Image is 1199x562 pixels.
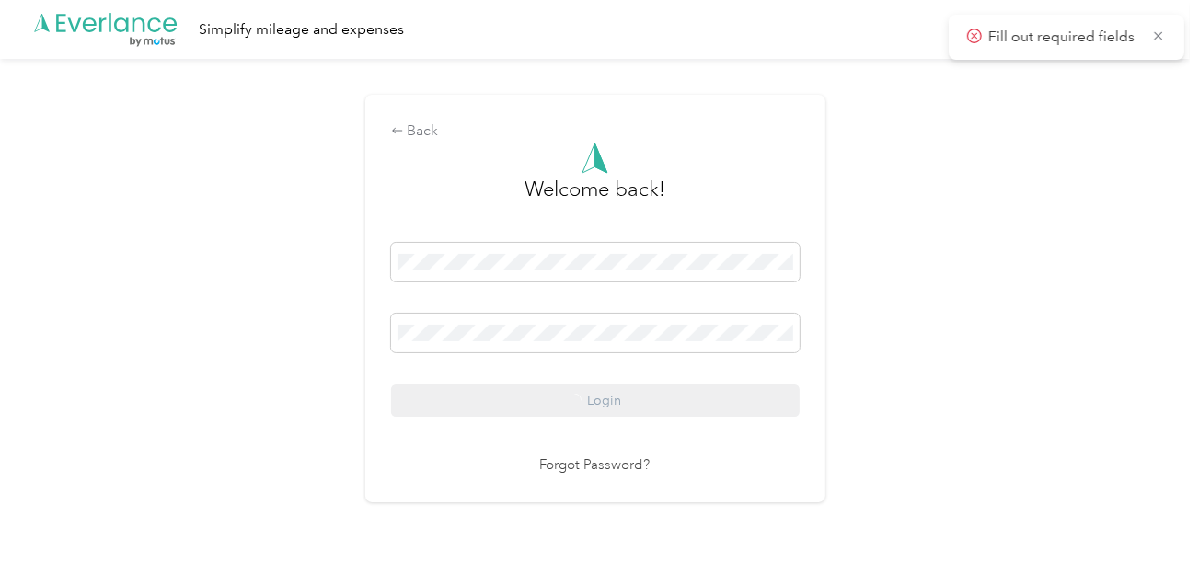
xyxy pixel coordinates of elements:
a: Forgot Password? [540,455,651,476]
iframe: Everlance-gr Chat Button Frame [1096,459,1199,562]
div: Back [391,120,800,143]
h3: greeting [525,174,665,224]
p: Fill out required fields [988,26,1139,49]
div: Simplify mileage and expenses [199,18,404,41]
